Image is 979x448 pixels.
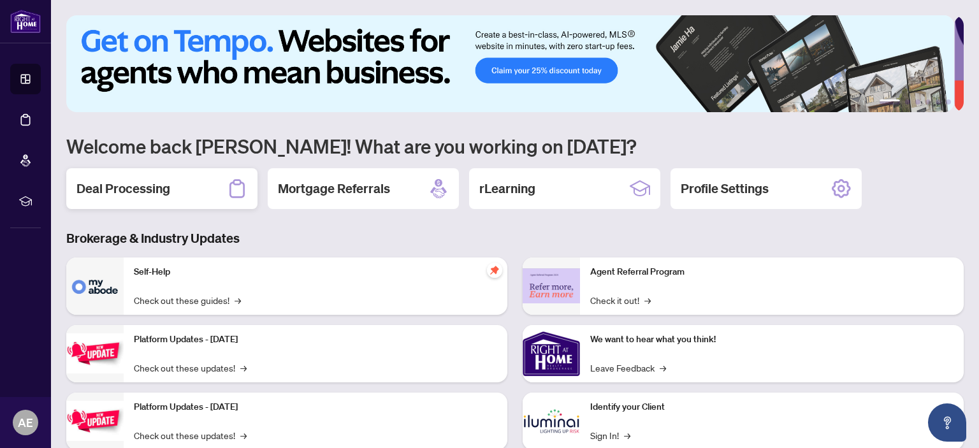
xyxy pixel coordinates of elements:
[523,268,580,303] img: Agent Referral Program
[134,428,247,442] a: Check out these updates!→
[235,293,241,307] span: →
[624,428,630,442] span: →
[134,265,497,279] p: Self-Help
[590,333,954,347] p: We want to hear what you think!
[66,333,124,373] img: Platform Updates - July 21, 2025
[66,229,964,247] h3: Brokerage & Industry Updates
[946,99,951,105] button: 6
[523,325,580,382] img: We want to hear what you think!
[928,403,966,442] button: Open asap
[134,400,497,414] p: Platform Updates - [DATE]
[590,400,954,414] p: Identify your Client
[479,180,535,198] h2: rLearning
[66,134,964,158] h1: Welcome back [PERSON_NAME]! What are you working on [DATE]?
[644,293,651,307] span: →
[925,99,931,105] button: 4
[590,265,954,279] p: Agent Referral Program
[76,180,170,198] h2: Deal Processing
[66,401,124,441] img: Platform Updates - July 8, 2025
[590,293,651,307] a: Check it out!→
[10,10,41,33] img: logo
[936,99,941,105] button: 5
[18,414,33,431] span: AE
[240,428,247,442] span: →
[240,361,247,375] span: →
[590,428,630,442] a: Sign In!→
[660,361,666,375] span: →
[278,180,390,198] h2: Mortgage Referrals
[905,99,910,105] button: 2
[134,333,497,347] p: Platform Updates - [DATE]
[681,180,769,198] h2: Profile Settings
[880,99,900,105] button: 1
[66,257,124,315] img: Self-Help
[590,361,666,375] a: Leave Feedback→
[66,15,954,112] img: Slide 0
[915,99,920,105] button: 3
[487,263,502,278] span: pushpin
[134,293,241,307] a: Check out these guides!→
[134,361,247,375] a: Check out these updates!→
